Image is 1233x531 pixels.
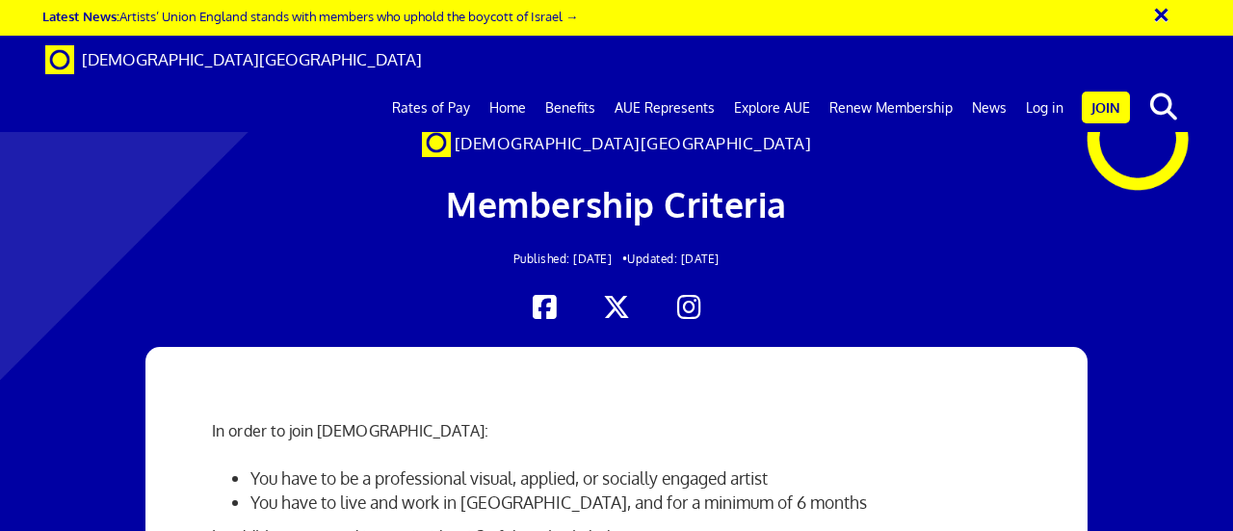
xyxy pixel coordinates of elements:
strong: Latest News: [42,8,119,24]
a: Explore AUE [724,84,820,132]
a: Brand [DEMOGRAPHIC_DATA][GEOGRAPHIC_DATA] [31,36,436,84]
li: You have to be a professional visual, applied, or socially engaged artist [250,466,1020,491]
a: Home [480,84,536,132]
a: Latest News:Artists’ Union England stands with members who uphold the boycott of Israel → [42,8,578,24]
button: search [1134,87,1193,127]
a: Rates of Pay [382,84,480,132]
a: Log in [1016,84,1073,132]
a: Join [1082,92,1130,123]
a: AUE Represents [605,84,724,132]
span: [DEMOGRAPHIC_DATA][GEOGRAPHIC_DATA] [82,49,422,69]
a: Renew Membership [820,84,962,132]
a: Benefits [536,84,605,132]
h2: Updated: [DATE] [241,252,993,265]
span: [DEMOGRAPHIC_DATA][GEOGRAPHIC_DATA] [455,133,812,153]
a: News [962,84,1016,132]
li: You have to live and work in [GEOGRAPHIC_DATA], and for a minimum of 6 months [250,491,1020,515]
span: Published: [DATE] • [513,252,628,266]
p: In order to join [DEMOGRAPHIC_DATA]: [212,419,1020,442]
span: Membership Criteria [446,182,787,226]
